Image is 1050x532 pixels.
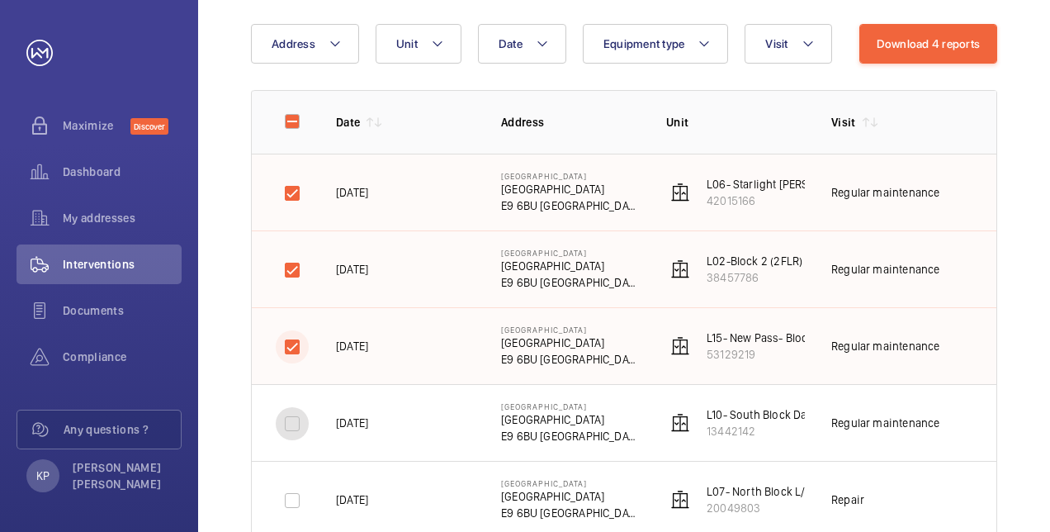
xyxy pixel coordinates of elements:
[831,492,864,508] div: Repair
[765,37,787,50] span: Visit
[670,183,690,202] img: elevator.svg
[707,483,848,500] p: L07- North Block L/H (2FLR)
[336,415,368,431] p: [DATE]
[501,248,640,258] p: [GEOGRAPHIC_DATA]
[859,24,998,64] button: Download 4 reports
[707,269,802,286] p: 38457786
[63,210,182,226] span: My addresses
[501,258,640,274] p: [GEOGRAPHIC_DATA]
[63,117,130,134] span: Maximize
[63,349,182,365] span: Compliance
[336,261,368,278] p: [DATE]
[501,428,640,444] p: E9 6BU [GEOGRAPHIC_DATA]
[272,37,315,50] span: Address
[831,415,939,431] div: Regular maintenance
[501,335,640,351] p: [GEOGRAPHIC_DATA]
[707,253,802,269] p: L02-Block 2 (2FLR)
[63,256,182,273] span: Interventions
[831,184,939,201] div: Regular maintenance
[336,492,368,508] p: [DATE]
[501,197,640,214] p: E9 6BU [GEOGRAPHIC_DATA]
[478,24,566,64] button: Date
[707,192,896,209] p: 42015166
[707,500,848,516] p: 20049803
[499,37,523,50] span: Date
[707,346,938,363] p: 53129219
[501,478,640,488] p: [GEOGRAPHIC_DATA]
[670,336,690,356] img: elevator.svg
[501,274,640,291] p: E9 6BU [GEOGRAPHIC_DATA]
[73,459,172,492] p: [PERSON_NAME] [PERSON_NAME]
[831,338,939,354] div: Regular maintenance
[336,184,368,201] p: [DATE]
[501,401,640,411] p: [GEOGRAPHIC_DATA]
[501,411,640,428] p: [GEOGRAPHIC_DATA]
[36,468,50,484] p: KP
[707,423,891,439] p: 13442142
[707,330,938,346] p: L15- New Pass- Block 2 Yellow Corridor (3FLR)
[707,176,896,192] p: L06- Starlight [PERSON_NAME] (2FLR)
[501,325,640,335] p: [GEOGRAPHIC_DATA]
[831,261,939,278] div: Regular maintenance
[707,406,891,423] p: L10- South Block Day Surgery (2FLR)
[63,302,182,319] span: Documents
[603,37,685,50] span: Equipment type
[666,114,805,131] p: Unit
[336,114,360,131] p: Date
[745,24,831,64] button: Visit
[670,413,690,433] img: elevator.svg
[336,338,368,354] p: [DATE]
[376,24,461,64] button: Unit
[670,259,690,279] img: elevator.svg
[64,421,181,438] span: Any questions ?
[501,351,640,368] p: E9 6BU [GEOGRAPHIC_DATA]
[63,164,182,180] span: Dashboard
[831,114,856,131] p: Visit
[396,37,418,50] span: Unit
[501,181,640,197] p: [GEOGRAPHIC_DATA]
[130,118,168,135] span: Discover
[583,24,729,64] button: Equipment type
[251,24,359,64] button: Address
[501,505,640,521] p: E9 6BU [GEOGRAPHIC_DATA]
[501,488,640,505] p: [GEOGRAPHIC_DATA]
[501,114,640,131] p: Address
[670,490,690,510] img: elevator.svg
[501,171,640,181] p: [GEOGRAPHIC_DATA]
